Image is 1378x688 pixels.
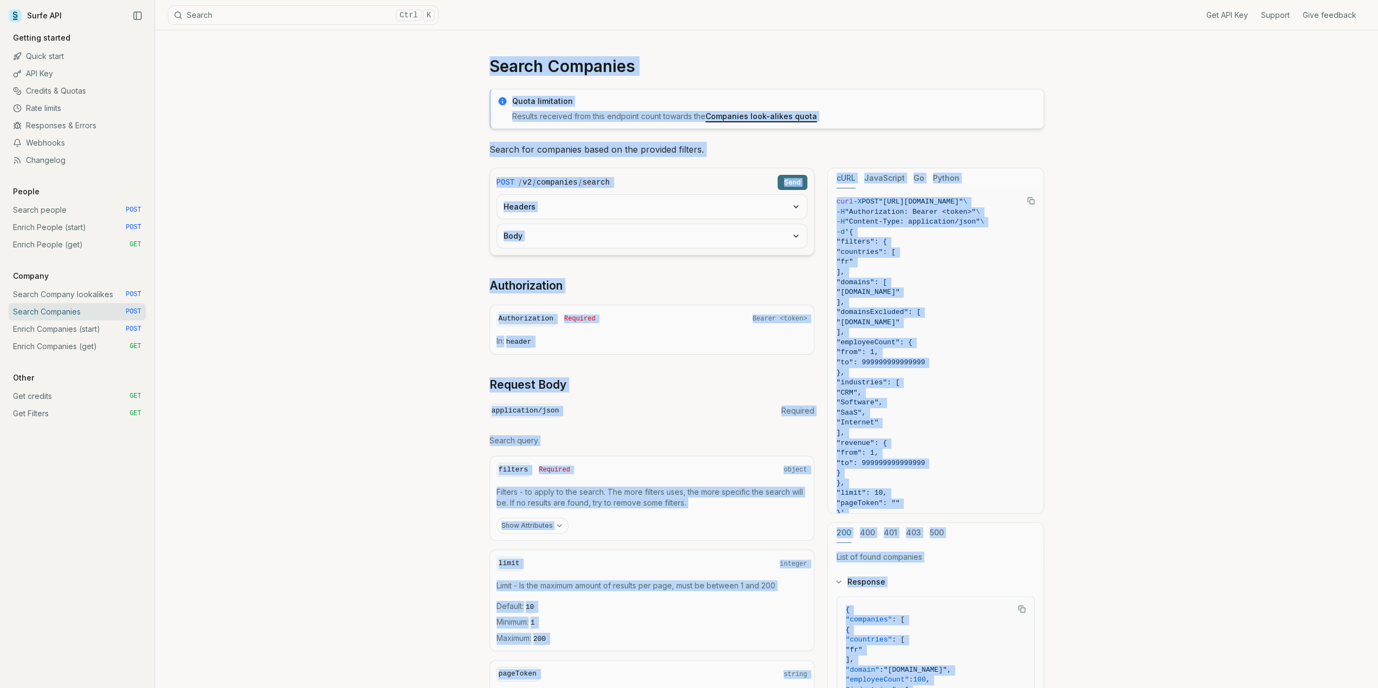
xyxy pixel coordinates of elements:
[845,228,853,236] span: '{
[9,303,146,320] a: Search Companies POST
[837,208,845,216] span: -H
[837,378,900,386] span: "industries": [
[9,219,146,236] a: Enrich People (start) POST
[497,336,807,348] p: In:
[845,208,976,216] span: "Authorization: Bearer <token>"
[913,168,924,188] button: Go
[528,617,537,629] code: 1
[9,286,146,303] a: Search Company lookalikes POST
[489,435,814,446] p: Search query
[523,177,532,188] code: v2
[519,177,521,188] span: /
[837,389,862,397] span: "CRM",
[828,568,1043,596] button: Response
[837,469,841,477] span: }
[846,626,850,634] span: {
[861,198,878,206] span: POST
[9,405,146,422] a: Get Filters GET
[837,523,851,543] button: 200
[126,325,141,333] span: POST
[837,278,887,286] span: "domains": [
[1023,193,1039,209] button: Copy Text
[9,372,38,383] p: Other
[781,405,814,416] span: Required
[845,218,980,226] span: "Content-Type: application/json"
[846,676,909,684] span: "employeeCount"
[9,65,146,82] a: API Key
[780,560,807,568] span: integer
[489,56,1044,76] h1: Search Companies
[846,606,850,614] span: {
[583,177,610,188] code: search
[579,177,582,188] span: /
[539,466,570,474] span: Required
[1014,601,1030,617] button: Copy Text
[497,463,531,477] code: filters
[504,336,534,348] code: header
[9,201,146,219] a: Search people POST
[396,9,422,21] kbd: Ctrl
[837,369,845,377] span: },
[423,9,435,21] kbd: K
[879,666,884,674] span: :
[933,168,959,188] button: Python
[9,134,146,152] a: Webhooks
[892,615,904,624] span: : [
[9,320,146,338] a: Enrich Companies (start) POST
[9,117,146,134] a: Responses & Errors
[129,392,141,401] span: GET
[9,82,146,100] a: Credits & Quotas
[853,198,862,206] span: -X
[837,318,900,326] span: "[DOMAIN_NAME]"
[497,195,807,219] button: Headers
[837,358,925,366] span: "to": 999999999999999
[489,404,561,418] code: application/json
[837,552,1035,562] p: List of found companies
[512,96,1037,107] p: Quota limitation
[837,449,879,457] span: "from": 1,
[9,32,75,43] p: Getting started
[884,523,897,543] button: 401
[783,466,807,474] span: object
[126,206,141,214] span: POST
[9,152,146,169] a: Changelog
[837,288,900,296] span: "[DOMAIN_NAME]"
[846,666,879,674] span: "domain"
[9,186,44,197] p: People
[489,142,1044,157] p: Search for companies based on the provided filters.
[837,168,855,188] button: cURL
[497,667,539,682] code: pageToken
[129,240,141,249] span: GET
[864,168,905,188] button: JavaScript
[778,175,807,190] button: Send
[837,248,896,256] span: "countries": [
[846,646,863,654] span: "fr"
[837,218,845,226] span: -H
[9,236,146,253] a: Enrich People (get) GET
[846,635,892,644] span: "countries"
[497,224,807,248] button: Body
[837,479,845,487] span: },
[837,429,845,437] span: ],
[126,307,141,316] span: POST
[533,177,535,188] span: /
[497,633,807,645] span: Maximum :
[129,342,141,351] span: GET
[537,177,578,188] code: companies
[9,388,146,405] a: Get credits GET
[913,676,925,684] span: 100
[926,676,930,684] span: ,
[497,601,807,613] span: Default :
[909,676,913,684] span: :
[489,278,563,293] a: Authorization
[9,8,62,24] a: Surfe API
[963,198,968,206] span: \
[906,523,921,543] button: 403
[126,223,141,232] span: POST
[1206,10,1248,21] a: Get API Key
[837,268,845,276] span: ],
[168,5,439,25] button: SearchCtrlK
[126,290,141,299] span: POST
[129,409,141,418] span: GET
[129,8,146,24] button: Collapse Sidebar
